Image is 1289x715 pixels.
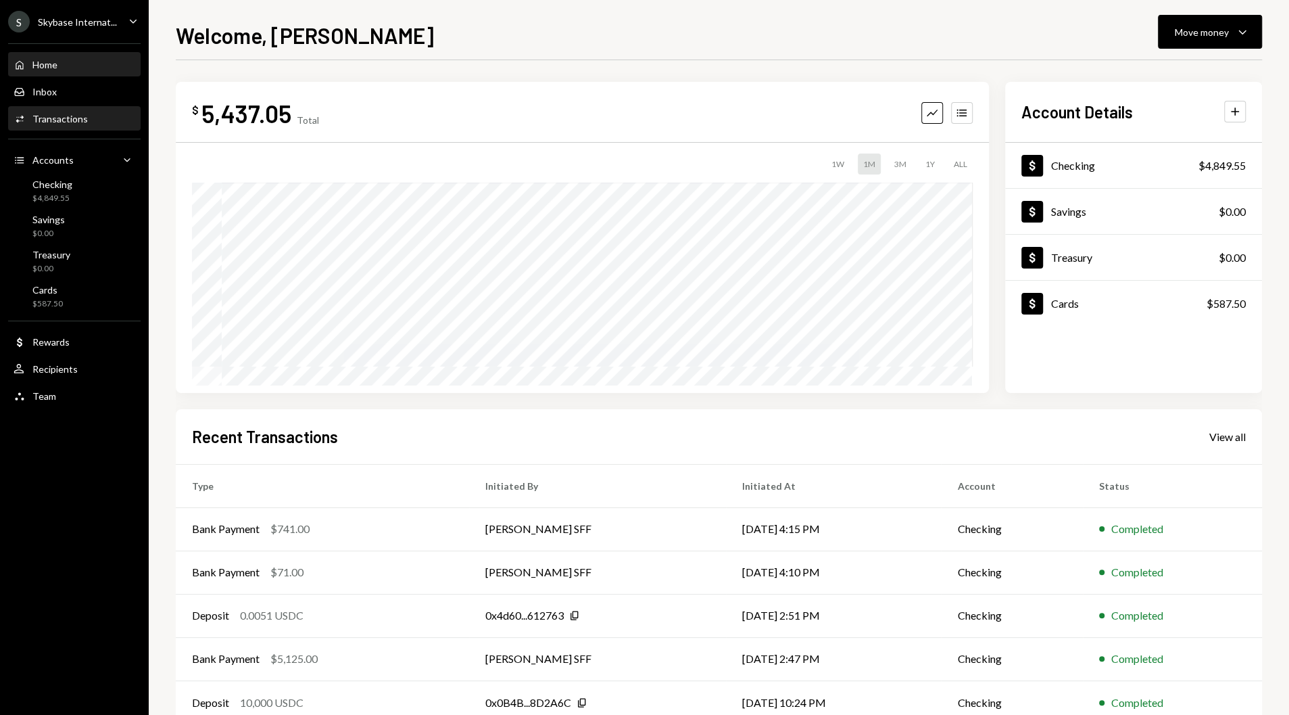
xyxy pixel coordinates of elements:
[920,154,940,175] div: 1Y
[201,98,291,129] div: 5,437.05
[1051,297,1079,310] div: Cards
[8,329,141,354] a: Rewards
[176,22,434,49] h1: Welcome, [PERSON_NAME]
[858,154,881,175] div: 1M
[1005,281,1262,326] a: Cards$587.50
[469,507,726,551] td: [PERSON_NAME] SFF
[8,384,141,408] a: Team
[8,175,141,207] a: Checking$4,849.55
[485,695,571,711] div: 0x0B4B...8D2A6C
[1051,251,1092,264] div: Treasury
[32,263,70,275] div: $0.00
[1209,430,1246,444] div: View all
[469,551,726,594] td: [PERSON_NAME] SFF
[32,298,63,310] div: $587.50
[32,336,70,348] div: Rewards
[270,651,318,667] div: $5,125.00
[192,103,199,117] div: $
[941,464,1082,507] th: Account
[1051,205,1086,218] div: Savings
[469,637,726,681] td: [PERSON_NAME] SFF
[32,214,65,225] div: Savings
[32,284,63,296] div: Cards
[1111,607,1163,624] div: Completed
[8,245,141,277] a: Treasury$0.00
[8,280,141,313] a: Cards$587.50
[726,637,942,681] td: [DATE] 2:47 PM
[8,356,141,381] a: Recipients
[1051,159,1095,172] div: Checking
[1158,15,1262,49] button: Move money
[8,106,141,131] a: Transactions
[32,363,78,375] div: Recipients
[192,564,260,580] div: Bank Payment
[192,607,229,624] div: Deposit
[1219,250,1246,266] div: $0.00
[32,390,56,402] div: Team
[1198,158,1246,174] div: $4,849.55
[726,507,942,551] td: [DATE] 4:15 PM
[1005,235,1262,280] a: Treasury$0.00
[270,521,310,537] div: $741.00
[8,79,141,103] a: Inbox
[1209,429,1246,444] a: View all
[1111,521,1163,537] div: Completed
[8,52,141,76] a: Home
[1175,25,1229,39] div: Move money
[1111,651,1163,667] div: Completed
[240,695,303,711] div: 10,000 USDC
[240,607,303,624] div: 0.0051 USDC
[297,114,319,126] div: Total
[1207,296,1246,312] div: $587.50
[8,210,141,242] a: Savings$0.00
[32,86,57,97] div: Inbox
[192,521,260,537] div: Bank Payment
[192,695,229,711] div: Deposit
[32,179,72,190] div: Checking
[485,607,564,624] div: 0x4d60...612763
[826,154,850,175] div: 1W
[32,193,72,204] div: $4,849.55
[192,425,338,448] h2: Recent Transactions
[941,507,1082,551] td: Checking
[32,228,65,239] div: $0.00
[948,154,973,175] div: ALL
[270,564,303,580] div: $71.00
[1021,101,1133,123] h2: Account Details
[38,16,117,28] div: Skybase Internat...
[192,651,260,667] div: Bank Payment
[941,594,1082,637] td: Checking
[1083,464,1262,507] th: Status
[176,464,469,507] th: Type
[8,147,141,172] a: Accounts
[726,594,942,637] td: [DATE] 2:51 PM
[1111,695,1163,711] div: Completed
[1111,564,1163,580] div: Completed
[8,11,30,32] div: S
[32,154,74,166] div: Accounts
[32,59,57,70] div: Home
[941,551,1082,594] td: Checking
[941,637,1082,681] td: Checking
[1005,143,1262,188] a: Checking$4,849.55
[32,249,70,260] div: Treasury
[726,464,942,507] th: Initiated At
[1219,204,1246,220] div: $0.00
[1005,189,1262,234] a: Savings$0.00
[32,113,88,124] div: Transactions
[469,464,726,507] th: Initiated By
[889,154,912,175] div: 3M
[726,551,942,594] td: [DATE] 4:10 PM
